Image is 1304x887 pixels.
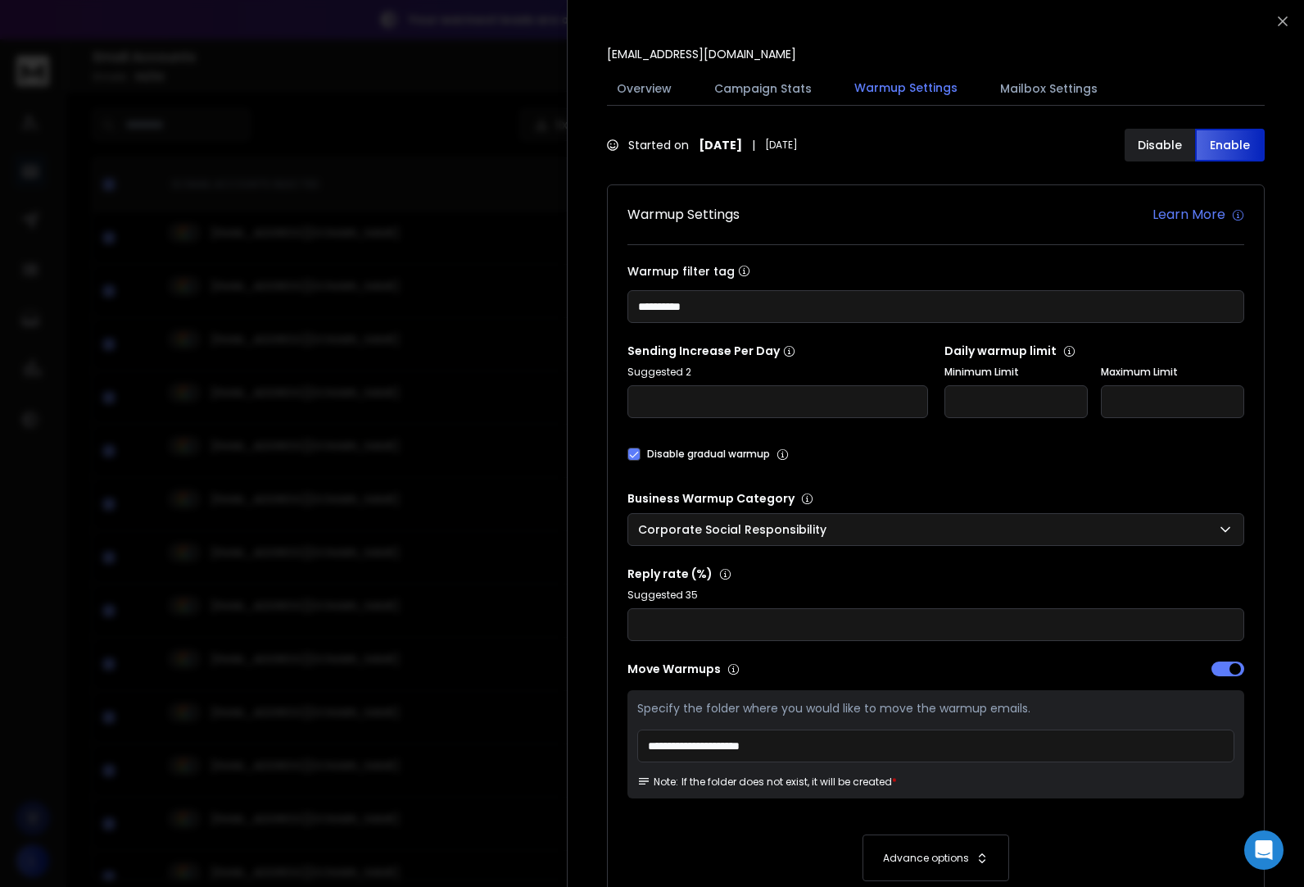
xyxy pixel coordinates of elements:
[637,700,1234,716] p: Specify the folder where you would like to move the warmup emails.
[627,661,931,677] p: Move Warmups
[883,852,969,865] p: Advance options
[704,71,822,107] button: Campaign Stats
[627,366,928,379] p: Suggested 2
[627,490,1244,507] p: Business Warmup Category
[681,776,892,789] p: If the folder does not exist, it will be created
[1125,129,1195,161] button: Disable
[627,343,928,359] p: Sending Increase Per Day
[647,448,770,461] label: Disable gradual warmup
[699,137,742,153] strong: [DATE]
[644,835,1228,881] button: Advance options
[752,137,755,153] span: |
[944,366,1088,379] label: Minimum Limit
[607,137,798,153] div: Started on
[638,521,833,538] p: Corporate Social Responsibility
[990,71,1107,107] button: Mailbox Settings
[1244,830,1284,870] div: Open Intercom Messenger
[627,589,1244,602] p: Suggested 35
[1195,129,1266,161] button: Enable
[1152,205,1244,225] a: Learn More
[844,70,967,107] button: Warmup Settings
[1125,129,1265,161] button: DisableEnable
[607,71,681,107] button: Overview
[765,139,798,152] span: [DATE]
[1101,366,1244,379] label: Maximum Limit
[607,46,796,62] p: [EMAIL_ADDRESS][DOMAIN_NAME]
[944,343,1245,359] p: Daily warmup limit
[637,776,678,789] span: Note:
[627,566,1244,582] p: Reply rate (%)
[627,205,740,225] h1: Warmup Settings
[627,265,1244,277] label: Warmup filter tag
